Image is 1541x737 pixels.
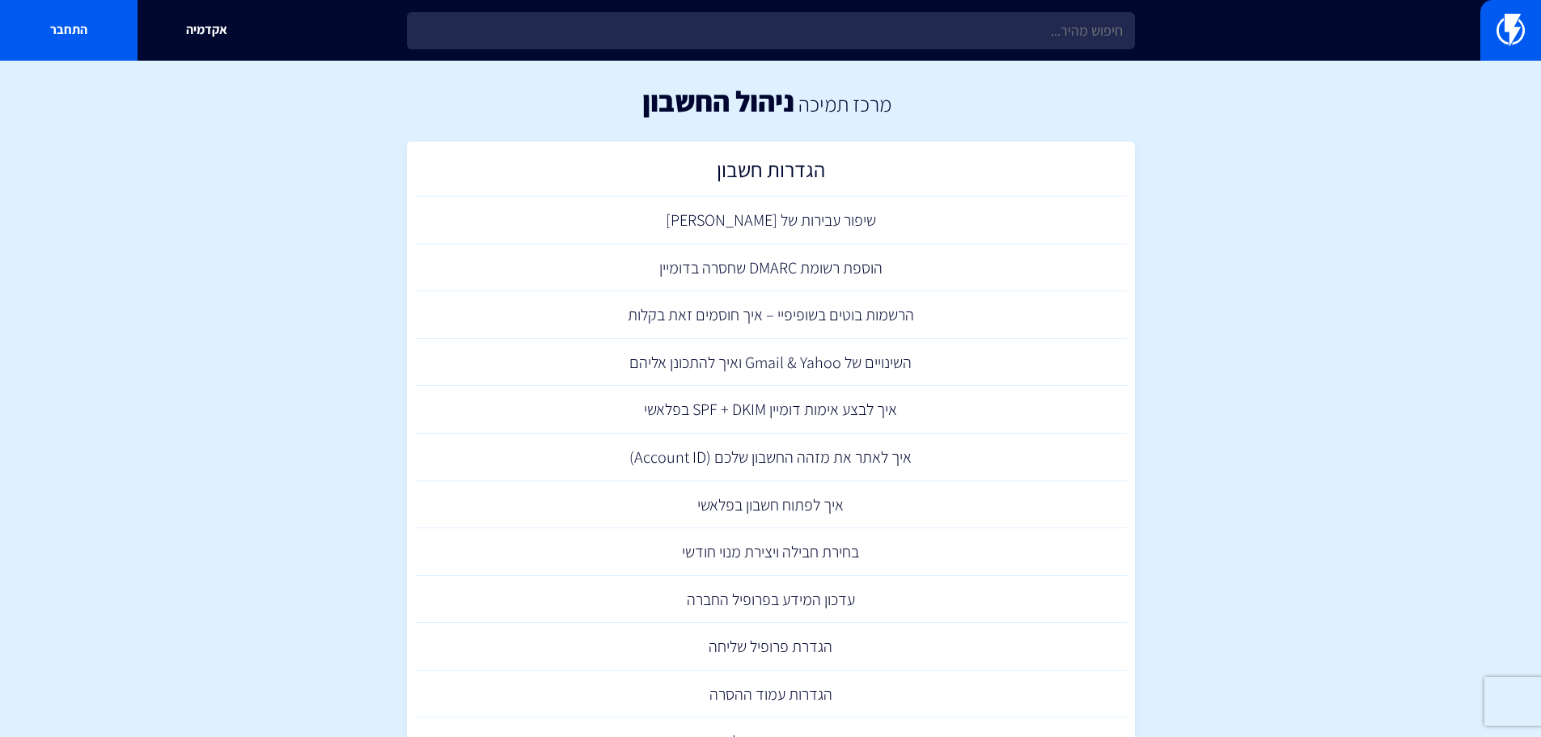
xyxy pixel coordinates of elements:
[415,291,1127,339] a: הרשמות בוטים בשופיפיי – איך חוסמים זאת בקלות
[423,158,1119,189] h2: הגדרות חשבון
[642,85,794,117] h1: ניהול החשבון
[407,12,1135,49] input: חיפוש מהיר...
[415,576,1127,624] a: עדכון המידע בפרופיל החברה
[415,434,1127,481] a: איך לאתר את מזהה החשבון שלכם (Account ID)
[415,150,1127,197] a: הגדרות חשבון
[415,386,1127,434] a: איך לבצע אימות דומיין SPF + DKIM בפלאשי
[415,339,1127,387] a: השינויים של Gmail & Yahoo ואיך להתכונן אליהם
[415,671,1127,718] a: הגדרות עמוד ההסרה
[415,528,1127,576] a: בחירת חבילה ויצירת מנוי חודשי
[415,197,1127,244] a: שיפור עבירות של [PERSON_NAME]
[415,481,1127,529] a: איך לפתוח חשבון בפלאשי
[415,244,1127,292] a: הוספת רשומת DMARC שחסרה בדומיין
[798,90,891,117] a: מרכז תמיכה
[415,623,1127,671] a: הגדרת פרופיל שליחה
